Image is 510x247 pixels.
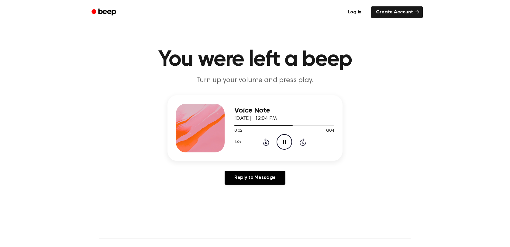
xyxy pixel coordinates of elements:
button: 1.0x [234,137,243,147]
h1: You were left a beep [99,49,411,71]
a: Log in [342,5,367,19]
span: [DATE] · 12:04 PM [234,116,277,121]
a: Beep [87,6,122,18]
span: 0:02 [234,128,242,134]
h3: Voice Note [234,106,334,115]
a: Create Account [371,6,423,18]
p: Turn up your volume and press play. [138,75,372,85]
span: 0:04 [326,128,334,134]
a: Reply to Message [225,171,285,185]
